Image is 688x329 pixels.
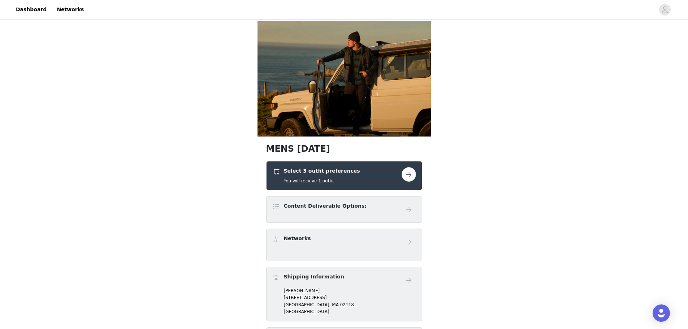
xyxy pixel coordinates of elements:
div: Content Deliverable Options: [266,196,422,223]
div: Shipping Information [266,267,422,321]
h4: Networks [284,235,311,242]
img: campaign image [258,21,431,137]
p: [PERSON_NAME] [284,287,416,294]
span: MA [332,302,339,307]
p: [STREET_ADDRESS] [284,294,416,301]
h5: You will recieve 1 outfit [284,178,360,184]
a: Networks [52,1,88,18]
h1: MENS [DATE] [266,142,422,155]
span: [GEOGRAPHIC_DATA], [284,302,331,307]
div: avatar [661,4,668,16]
div: Networks [266,229,422,261]
div: Select 3 outfit preferences [266,161,422,190]
h4: Shipping Information [284,273,344,281]
h4: Content Deliverable Options: [284,202,367,210]
h4: Select 3 outfit preferences [284,167,360,175]
p: [GEOGRAPHIC_DATA] [284,308,416,315]
span: 02118 [340,302,354,307]
a: Dashboard [12,1,51,18]
div: Open Intercom Messenger [653,304,670,322]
